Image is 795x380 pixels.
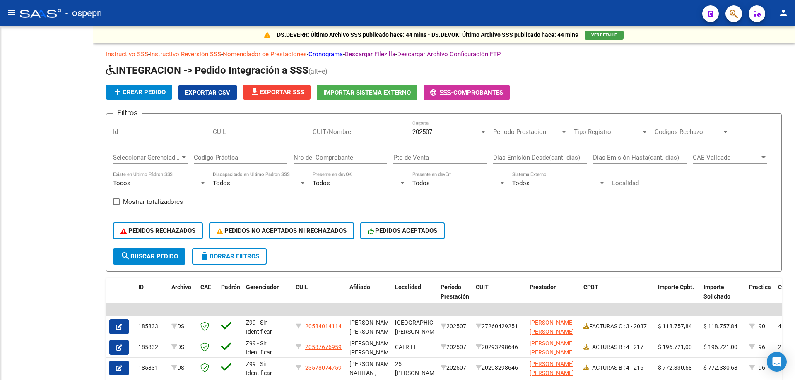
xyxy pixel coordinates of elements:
[246,361,272,377] span: Z99 - Sin Identificar
[349,340,394,366] span: [PERSON_NAME] [PERSON_NAME] , -
[395,319,451,335] span: [GEOGRAPHIC_DATA][PERSON_NAME]
[476,363,523,373] div: 20293298646
[106,50,148,58] a: Instructivo SSS
[512,179,530,187] span: Todos
[246,284,279,290] span: Gerenciador
[135,278,168,315] datatable-header-cell: ID
[138,342,165,352] div: 185832
[197,278,218,315] datatable-header-cell: CAE
[243,278,292,315] datatable-header-cell: Gerenciador
[349,361,394,377] span: [PERSON_NAME] NAHITAN , -
[655,278,700,315] datatable-header-cell: Importe Cpbt.
[583,342,651,352] div: FACTURAS B : 4 - 217
[703,323,737,330] span: $ 118.757,84
[113,107,142,119] h3: Filtros
[530,340,574,356] span: [PERSON_NAME] [PERSON_NAME]
[759,344,765,350] span: 96
[305,344,342,350] span: 20587676959
[296,284,308,290] span: CUIL
[213,179,230,187] span: Todos
[243,85,311,100] button: Exportar SSS
[530,319,574,335] span: [PERSON_NAME] [PERSON_NAME]
[441,284,469,300] span: Período Prestación
[185,89,230,96] span: Exportar CSV
[106,85,172,100] button: Crear Pedido
[658,284,694,290] span: Importe Cpbt.
[346,278,392,315] datatable-header-cell: Afiliado
[308,67,328,75] span: (alt+e)
[493,128,560,136] span: Periodo Prestacion
[778,344,788,350] span: 270
[277,30,578,39] p: DS.DEVERR: Último Archivo SSS publicado hace: 44 mins - DS.DEVOK: Último Archivo SSS publicado ha...
[395,361,439,377] span: 25 [PERSON_NAME]
[746,278,775,315] datatable-header-cell: Practica
[392,278,437,315] datatable-header-cell: Localidad
[585,31,624,40] button: VER DETALLE
[441,363,469,373] div: 202507
[313,179,330,187] span: Todos
[759,323,765,330] span: 90
[349,284,370,290] span: Afiliado
[250,87,260,97] mat-icon: file_download
[749,284,771,290] span: Practica
[778,323,781,330] span: 4
[412,128,432,136] span: 202507
[349,319,394,345] span: [PERSON_NAME] [PERSON_NAME] , -
[171,284,191,290] span: Archivo
[221,284,240,290] span: Padrón
[580,278,655,315] datatable-header-cell: CPBT
[113,179,130,187] span: Todos
[397,50,501,58] a: Descargar Archivo Configuración FTP
[424,85,510,100] button: -Comprobantes
[246,340,272,356] span: Z99 - Sin Identificar
[292,278,346,315] datatable-header-cell: CUIL
[472,278,526,315] datatable-header-cell: CUIT
[368,227,438,234] span: PEDIDOS ACEPTADOS
[530,361,574,377] span: [PERSON_NAME] [PERSON_NAME]
[200,251,210,261] mat-icon: delete
[171,363,194,373] div: DS
[217,227,347,234] span: PEDIDOS NO ACEPTADOS NI RECHAZADOS
[171,342,194,352] div: DS
[344,50,395,58] a: Descargar Filezilla
[7,8,17,18] mat-icon: menu
[658,344,692,350] span: $ 196.721,00
[200,284,211,290] span: CAE
[476,284,489,290] span: CUIT
[767,352,787,372] div: Open Intercom Messenger
[574,128,641,136] span: Tipo Registro
[218,278,243,315] datatable-header-cell: Padrón
[655,128,722,136] span: Codigos Rechazo
[441,342,469,352] div: 202507
[430,89,453,96] span: -
[138,284,144,290] span: ID
[759,364,765,371] span: 96
[305,323,342,330] span: 20584014114
[526,278,580,315] datatable-header-cell: Prestador
[308,50,343,58] a: Cronograma
[209,222,354,239] button: PEDIDOS NO ACEPTADOS NI RECHAZADOS
[693,154,760,161] span: CAE Validado
[395,344,417,350] span: CATRIEL
[583,322,651,331] div: FACTURAS C : 3 - 2037
[703,284,730,300] span: Importe Solicitado
[106,65,308,76] span: INTEGRACION -> Pedido Integración a SSS
[123,197,183,207] span: Mostrar totalizadores
[317,85,417,100] button: Importar Sistema Externo
[113,222,203,239] button: PEDIDOS RECHAZADOS
[591,33,617,37] span: VER DETALLE
[150,50,221,58] a: Instructivo Reversión SSS
[476,322,523,331] div: 27260429251
[530,284,556,290] span: Prestador
[658,323,692,330] span: $ 118.757,84
[453,89,503,96] span: Comprobantes
[323,89,411,96] span: Importar Sistema Externo
[223,50,307,58] a: Nomenclador de Prestaciones
[703,344,737,350] span: $ 196.721,00
[476,342,523,352] div: 20293298646
[437,278,472,315] datatable-header-cell: Período Prestación
[106,50,782,59] p: - - - - -
[120,227,195,234] span: PEDIDOS RECHAZADOS
[65,4,102,22] span: - ospepri
[113,88,166,96] span: Crear Pedido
